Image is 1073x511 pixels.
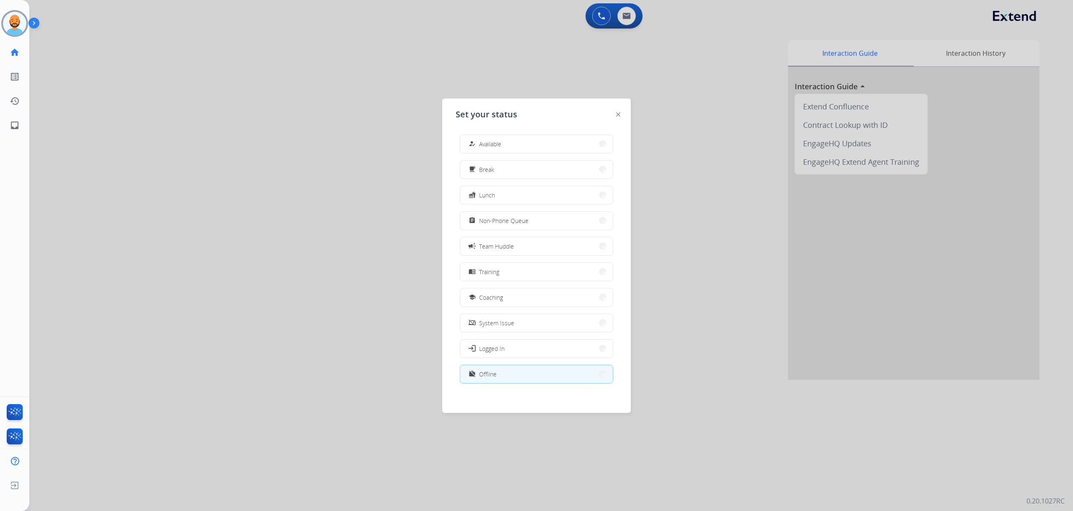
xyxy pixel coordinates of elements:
button: Non-Phone Queue [460,212,613,230]
mat-icon: how_to_reg [469,140,476,148]
mat-icon: history [10,96,20,106]
mat-icon: list_alt [10,72,20,82]
button: Training [460,263,613,281]
span: Break [479,165,494,174]
span: Coaching [479,293,503,302]
span: Logged In [479,344,505,353]
mat-icon: free_breakfast [469,166,476,173]
mat-icon: login [468,344,476,353]
img: close-button [616,112,620,117]
button: Available [460,135,613,153]
img: avatar [3,12,26,35]
mat-icon: menu_book [469,268,476,275]
mat-icon: school [469,294,476,301]
span: Team Huddle [479,242,514,251]
span: Available [479,140,501,148]
mat-icon: phonelink_off [469,319,476,327]
span: Lunch [479,191,495,200]
button: Offline [460,365,613,383]
button: Break [460,161,613,179]
button: System Issue [460,314,613,332]
mat-icon: fastfood [469,192,476,199]
span: Training [479,267,499,276]
span: Non-Phone Queue [479,216,529,225]
mat-icon: home [10,47,20,57]
button: Team Huddle [460,237,613,255]
button: Logged In [460,340,613,358]
mat-icon: inbox [10,120,20,130]
p: 0.20.1027RC [1026,496,1065,506]
mat-icon: work_off [469,371,476,378]
span: Offline [479,370,497,379]
button: Lunch [460,186,613,204]
span: Set your status [456,109,517,120]
button: Coaching [460,288,613,306]
mat-icon: campaign [468,242,476,250]
mat-icon: assignment [469,217,476,224]
span: System Issue [479,319,514,327]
